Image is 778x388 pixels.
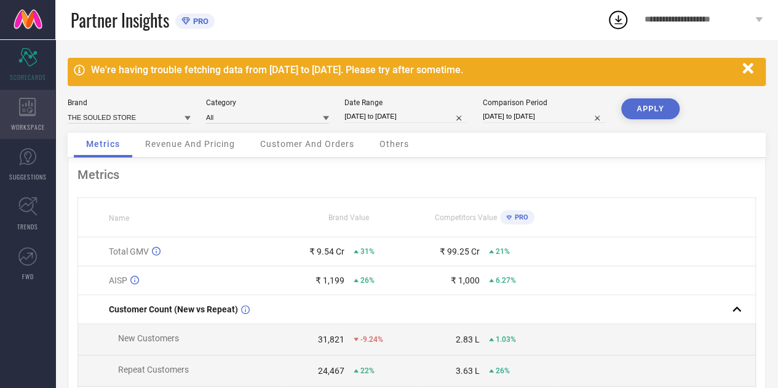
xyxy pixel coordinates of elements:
[86,139,120,149] span: Metrics
[456,335,480,344] div: 2.83 L
[260,139,354,149] span: Customer And Orders
[512,213,528,221] span: PRO
[318,335,344,344] div: 31,821
[318,366,344,376] div: 24,467
[190,17,208,26] span: PRO
[109,247,149,256] span: Total GMV
[360,335,383,344] span: -9.24%
[309,247,344,256] div: ₹ 9.54 Cr
[9,172,47,181] span: SUGGESTIONS
[621,98,680,119] button: APPLY
[607,9,629,31] div: Open download list
[496,247,510,256] span: 21%
[22,272,34,281] span: FWD
[77,167,756,182] div: Metrics
[360,276,375,285] span: 26%
[435,213,497,222] span: Competitors Value
[206,98,329,107] div: Category
[71,7,169,33] span: Partner Insights
[118,333,179,343] span: New Customers
[109,214,129,223] span: Name
[118,365,189,374] span: Repeat Customers
[91,64,736,76] div: We're having trouble fetching data from [DATE] to [DATE]. Please try after sometime.
[360,366,375,375] span: 22%
[316,275,344,285] div: ₹ 1,199
[344,110,467,123] input: Select date range
[379,139,409,149] span: Others
[328,213,369,222] span: Brand Value
[10,73,46,82] span: SCORECARDS
[456,366,480,376] div: 3.63 L
[483,98,606,107] div: Comparison Period
[109,304,238,314] span: Customer Count (New vs Repeat)
[17,222,38,231] span: TRENDS
[483,110,606,123] input: Select comparison period
[344,98,467,107] div: Date Range
[109,275,127,285] span: AISP
[496,335,516,344] span: 1.03%
[11,122,45,132] span: WORKSPACE
[68,98,191,107] div: Brand
[451,275,480,285] div: ₹ 1,000
[360,247,375,256] span: 31%
[145,139,235,149] span: Revenue And Pricing
[496,276,516,285] span: 6.27%
[496,366,510,375] span: 26%
[440,247,480,256] div: ₹ 99.25 Cr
